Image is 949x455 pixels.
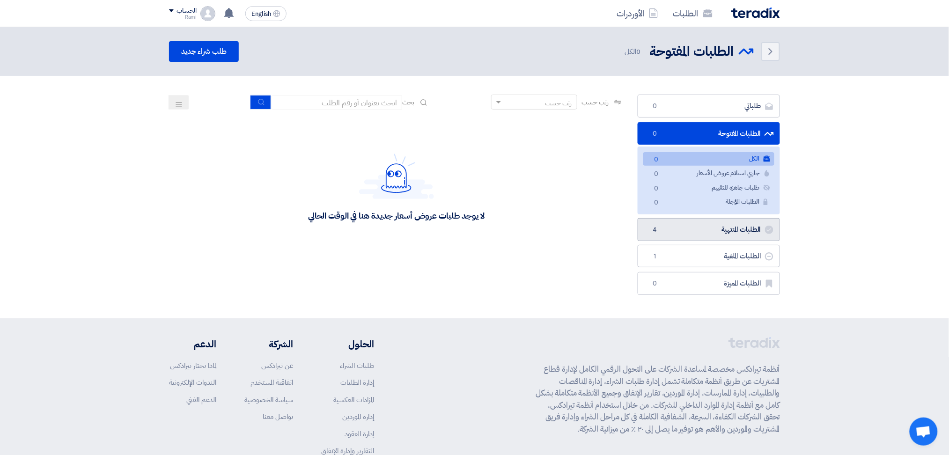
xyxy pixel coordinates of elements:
[651,169,662,179] span: 0
[643,167,774,180] a: جاري استلام عروض الأسعار
[170,360,216,371] a: لماذا تختار تيرادكس
[244,337,293,351] li: الشركة
[643,181,774,195] a: طلبات جاهزة للتقييم
[910,418,938,446] div: Open chat
[177,7,197,15] div: الحساب
[625,46,642,57] span: الكل
[245,6,287,21] button: English
[359,154,434,199] img: Hello
[609,2,666,24] a: الأوردرات
[340,377,374,388] a: إدارة الطلبات
[638,122,780,145] a: الطلبات المفتوحة0
[333,395,374,405] a: المزادات العكسية
[186,395,216,405] a: الدعم الفني
[244,395,293,405] a: سياسة الخصوصية
[643,195,774,209] a: الطلبات المؤجلة
[582,97,609,107] span: رتب حسب
[536,363,780,435] p: أنظمة تيرادكس مخصصة لمساعدة الشركات على التحول الرقمي الكامل لإدارة قطاع المشتريات عن طريق أنظمة ...
[261,360,293,371] a: عن تيرادكس
[731,7,780,18] img: Teradix logo
[169,41,239,62] a: طلب شراء جديد
[251,11,271,17] span: English
[638,272,780,295] a: الطلبات المميزة0
[169,337,216,351] li: الدعم
[169,377,216,388] a: الندوات الإلكترونية
[651,198,662,208] span: 0
[636,46,640,57] span: 0
[666,2,720,24] a: الطلبات
[638,245,780,268] a: الطلبات الملغية1
[651,184,662,194] span: 0
[250,377,293,388] a: اتفاقية المستخدم
[545,98,572,108] div: رتب حسب
[402,97,414,107] span: بحث
[345,429,374,439] a: إدارة العقود
[649,129,661,139] span: 0
[651,155,662,165] span: 0
[308,210,485,221] div: لا يوجد طلبات عروض أسعار جديدة هنا في الوقت الحالي
[321,337,374,351] li: الحلول
[649,252,661,261] span: 1
[340,360,374,371] a: طلبات الشراء
[169,15,197,20] div: Rami
[650,43,734,61] h2: الطلبات المفتوحة
[643,152,774,166] a: الكل
[638,95,780,117] a: طلباتي0
[271,95,402,110] input: ابحث بعنوان أو رقم الطلب
[200,6,215,21] img: profile_test.png
[649,225,661,235] span: 4
[342,411,374,422] a: إدارة الموردين
[263,411,293,422] a: تواصل معنا
[638,218,780,241] a: الطلبات المنتهية4
[649,102,661,111] span: 0
[649,279,661,288] span: 0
